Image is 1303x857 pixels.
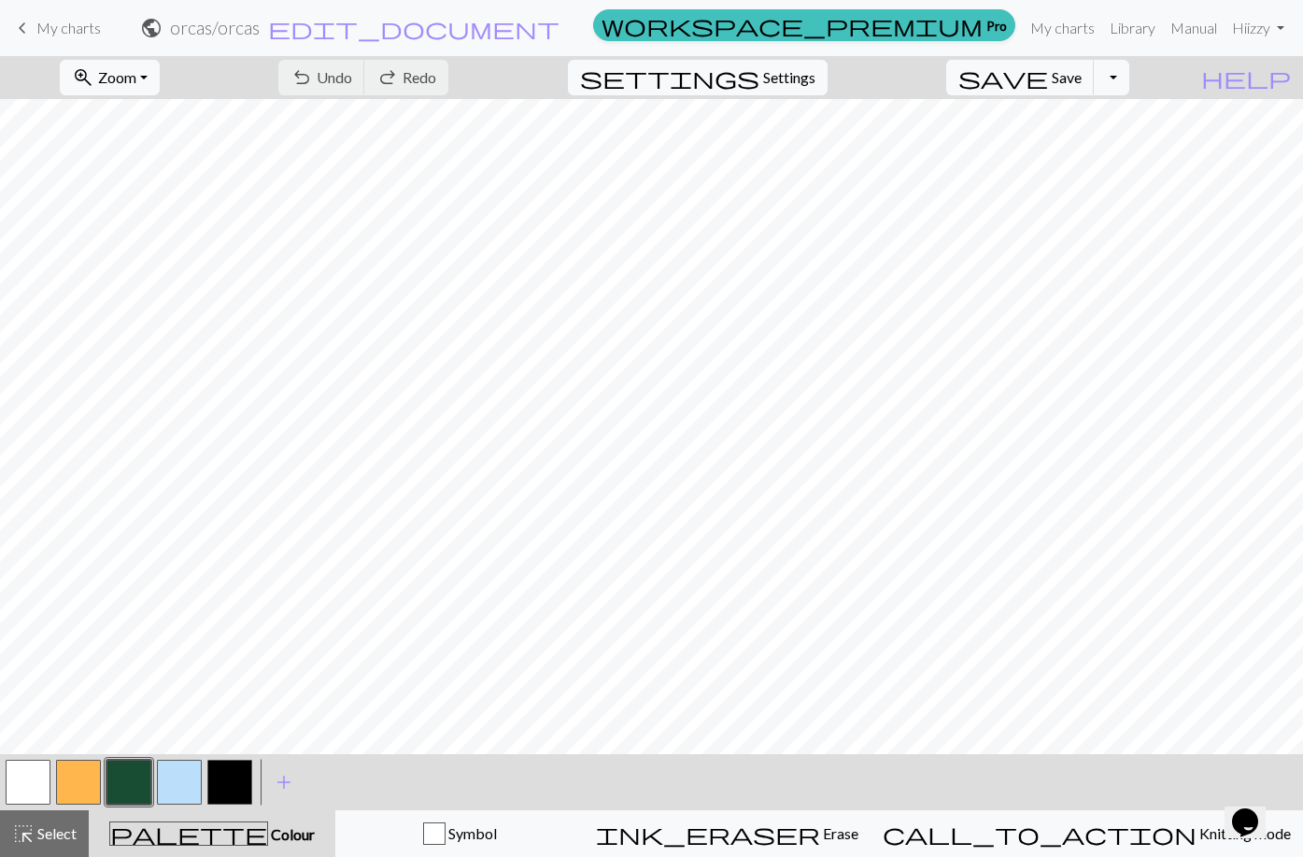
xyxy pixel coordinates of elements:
span: workspace_premium [602,12,983,38]
button: Zoom [60,60,160,95]
span: save [958,64,1048,91]
button: Colour [89,810,335,857]
span: Settings [763,66,815,89]
span: Select [35,824,77,842]
span: settings [580,64,759,91]
span: public [140,15,163,41]
button: Symbol [335,810,584,857]
span: Knitting mode [1197,824,1291,842]
span: zoom_in [72,64,94,91]
span: ink_eraser [596,821,820,847]
span: keyboard_arrow_left [11,15,34,41]
button: SettingsSettings [568,60,828,95]
a: Pro [593,9,1015,41]
span: help [1201,64,1291,91]
span: Zoom [98,68,136,86]
h2: orcas / orcas [170,17,260,38]
a: Library [1102,9,1163,47]
button: Erase [584,810,871,857]
span: Symbol [446,824,497,842]
button: Save [946,60,1095,95]
button: Knitting mode [871,810,1303,857]
span: Erase [820,824,858,842]
a: Manual [1163,9,1225,47]
i: Settings [580,66,759,89]
a: My charts [1023,9,1102,47]
a: My charts [11,12,101,44]
span: Colour [268,825,315,843]
span: edit_document [268,15,559,41]
span: highlight_alt [12,821,35,847]
iframe: chat widget [1225,782,1284,838]
span: Save [1052,68,1082,86]
span: call_to_action [883,821,1197,847]
span: My charts [36,19,101,36]
a: Hiizzy [1225,9,1292,47]
span: add [273,769,295,795]
span: palette [110,821,267,847]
